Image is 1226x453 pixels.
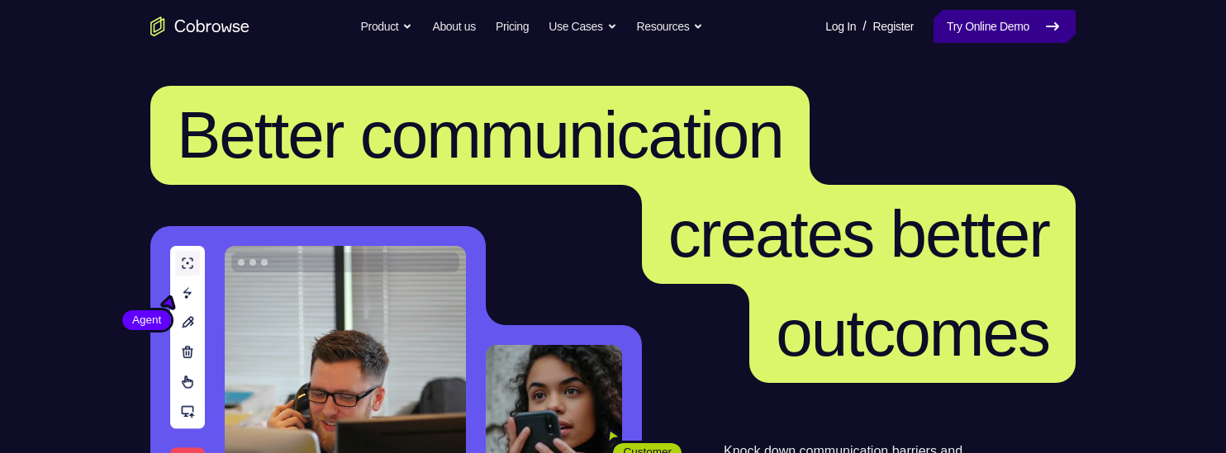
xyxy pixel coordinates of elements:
[934,10,1076,43] a: Try Online Demo
[873,10,914,43] a: Register
[177,98,783,172] span: Better communication
[668,197,1049,271] span: creates better
[432,10,475,43] a: About us
[549,10,616,43] button: Use Cases
[862,17,866,36] span: /
[496,10,529,43] a: Pricing
[637,10,704,43] button: Resources
[776,296,1049,370] span: outcomes
[361,10,413,43] button: Product
[150,17,249,36] a: Go to the home page
[825,10,856,43] a: Log In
